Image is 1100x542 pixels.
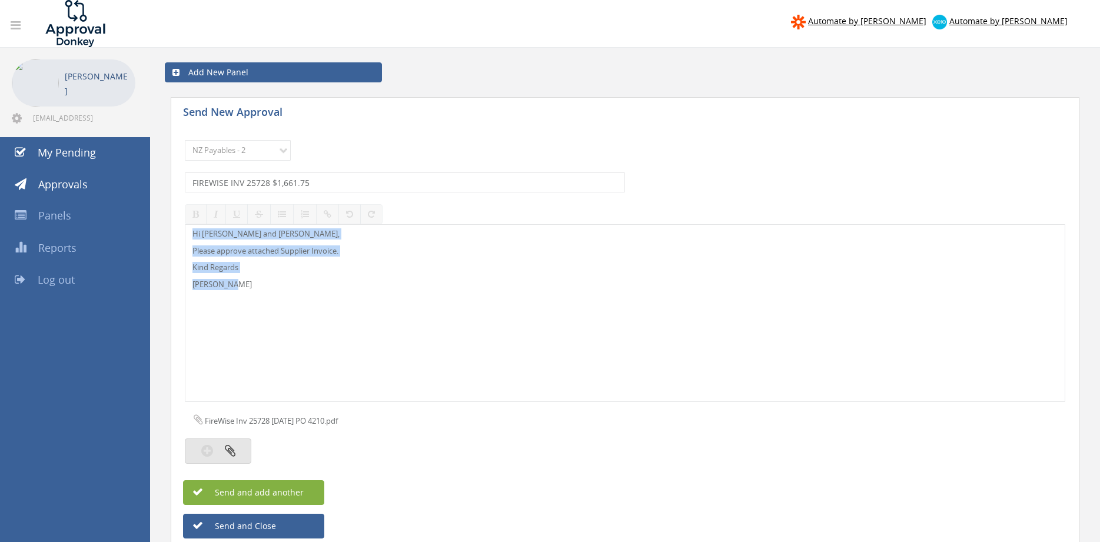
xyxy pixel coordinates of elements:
[205,415,338,426] span: FireWise Inv 25728 [DATE] PO 4210.pdf
[38,177,88,191] span: Approvals
[791,15,806,29] img: zapier-logomark.png
[293,204,317,224] button: Ordered List
[38,145,96,159] span: My Pending
[192,262,1058,273] p: Kind Regards
[165,62,382,82] a: Add New Panel
[38,272,75,287] span: Log out
[949,15,1068,26] span: Automate by [PERSON_NAME]
[247,204,271,224] button: Strikethrough
[192,245,1058,257] p: Please approve attached Supplier Invoice.
[225,204,248,224] button: Underline
[183,480,324,505] button: Send and add another
[185,204,207,224] button: Bold
[33,113,133,122] span: [EMAIL_ADDRESS][DOMAIN_NAME]
[808,15,926,26] span: Automate by [PERSON_NAME]
[38,241,77,255] span: Reports
[206,204,226,224] button: Italic
[65,69,129,98] p: [PERSON_NAME]
[183,514,324,538] button: Send and Close
[38,208,71,222] span: Panels
[338,204,361,224] button: Undo
[270,204,294,224] button: Unordered List
[183,107,389,121] h5: Send New Approval
[932,15,947,29] img: xero-logo.png
[190,487,304,498] span: Send and add another
[316,204,339,224] button: Insert / edit link
[360,204,383,224] button: Redo
[192,228,1058,240] p: Hi [PERSON_NAME] and [PERSON_NAME],
[185,172,625,192] input: Subject
[192,279,1058,290] p: [PERSON_NAME]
